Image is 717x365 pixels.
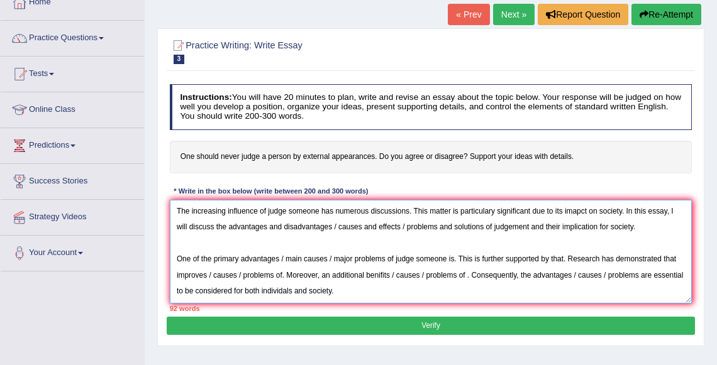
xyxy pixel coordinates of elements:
a: Your Account [1,236,144,267]
a: Strategy Videos [1,200,144,231]
h4: One should never judge a person by external appearances. Do you agree or disagree? Support your i... [170,141,692,173]
a: « Prev [448,4,489,25]
h4: You will have 20 minutes to plan, write and revise an essay about the topic below. Your response ... [170,84,692,129]
a: Online Class [1,92,144,124]
a: Tests [1,57,144,88]
button: Report Question [538,4,628,25]
a: Practice Questions [1,21,144,52]
b: Instructions: [180,92,231,102]
button: Verify [167,317,694,335]
div: 92 words [170,303,692,313]
a: Predictions [1,128,144,160]
a: Next » [493,4,535,25]
h2: Practice Writing: Write Essay [170,38,494,64]
span: 3 [174,55,185,64]
a: Success Stories [1,164,144,195]
button: Re-Attempt [631,4,701,25]
div: * Write in the box below (write between 200 and 300 words) [170,187,372,197]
